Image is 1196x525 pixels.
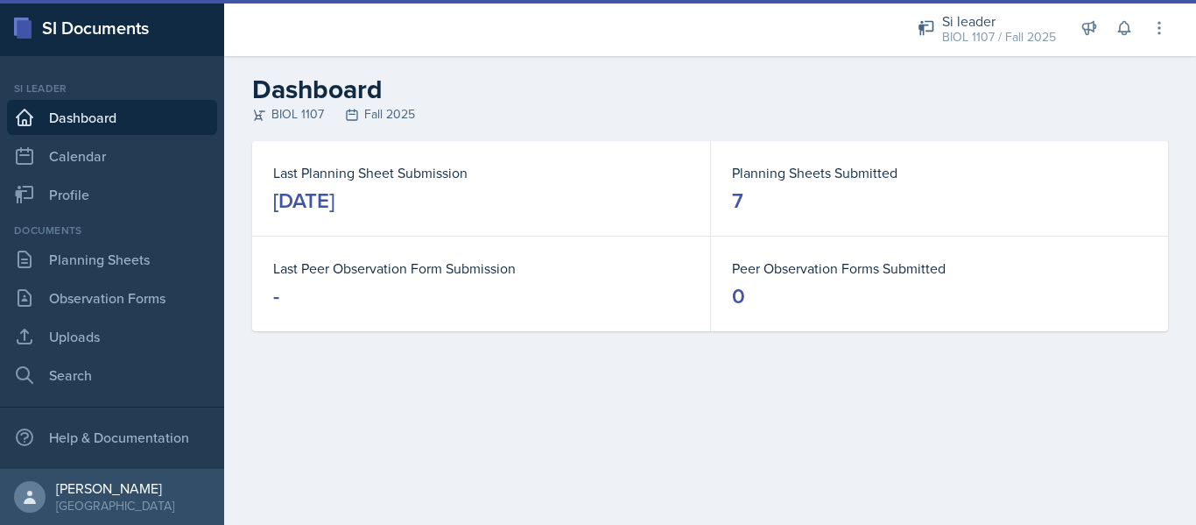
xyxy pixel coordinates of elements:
[273,162,689,183] dt: Last Planning Sheet Submission
[942,11,1056,32] div: Si leader
[732,282,745,310] div: 0
[56,497,174,514] div: [GEOGRAPHIC_DATA]
[56,479,174,497] div: [PERSON_NAME]
[7,81,217,96] div: Si leader
[7,138,217,174] a: Calendar
[7,100,217,135] a: Dashboard
[273,258,689,279] dt: Last Peer Observation Form Submission
[273,282,279,310] div: -
[732,162,1147,183] dt: Planning Sheets Submitted
[7,242,217,277] a: Planning Sheets
[7,177,217,212] a: Profile
[252,105,1168,124] div: BIOL 1107 Fall 2025
[7,223,217,238] div: Documents
[942,28,1056,46] div: BIOL 1107 / Fall 2025
[7,319,217,354] a: Uploads
[7,358,217,393] a: Search
[732,258,1147,279] dt: Peer Observation Forms Submitted
[7,420,217,455] div: Help & Documentation
[732,187,743,215] div: 7
[273,187,334,215] div: [DATE]
[7,280,217,316] a: Observation Forms
[252,74,1168,105] h2: Dashboard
